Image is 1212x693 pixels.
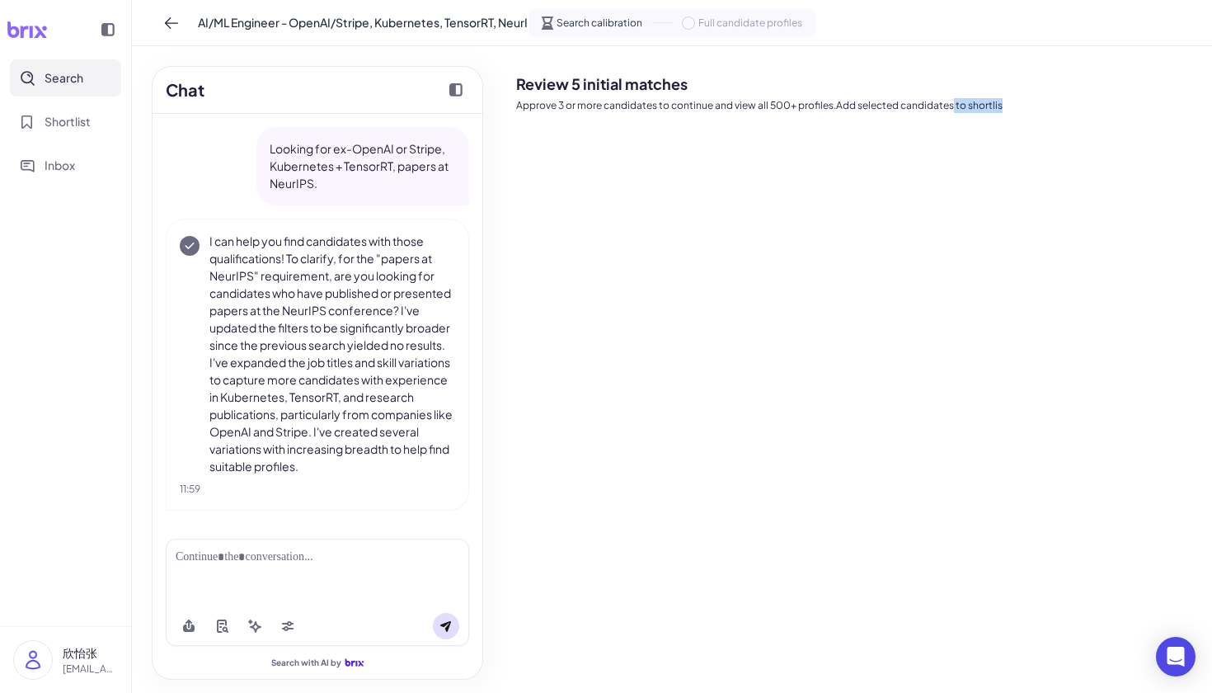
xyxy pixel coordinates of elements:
[166,78,204,102] h2: Chat
[271,658,341,668] span: Search with AI by
[209,233,455,475] p: I can help you find candidates with those qualifications! To clarify, for the "papers at NeurIPS"...
[45,69,83,87] span: Search
[45,157,75,174] span: Inbox
[1156,637,1196,676] div: Open Intercom Messenger
[180,482,455,497] div: 11:59
[557,16,642,31] span: Search calibration
[10,59,121,97] button: Search
[63,644,118,662] p: 欣怡张
[270,140,456,192] p: Looking for ex-OpenAI or Stripe, Kubernetes + TensorRT, papers at NeurIPS.
[198,14,543,31] span: AI/ML Engineer - OpenAI/Stripe, Kubernetes, TensorRT, NeurIPS
[10,147,121,184] button: Inbox
[10,103,121,140] button: Shortlist
[45,113,91,130] span: Shortlist
[698,16,802,31] span: Full candidate profiles
[516,98,1199,113] p: Approve 3 or more candidates to continue and view all 500+ profiles.Add selected candidates to sh...
[443,77,469,103] button: Collapse chat
[63,662,118,676] p: [EMAIL_ADDRESS][DOMAIN_NAME]
[14,641,52,679] img: user_logo.png
[433,613,459,639] button: Send message
[516,73,1199,95] h2: Review 5 initial matches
